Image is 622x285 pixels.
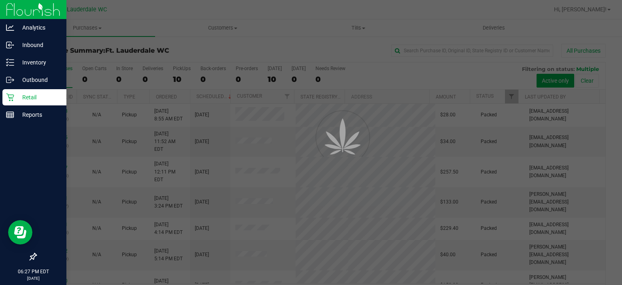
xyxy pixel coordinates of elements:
inline-svg: Retail [6,93,14,101]
p: Reports [14,110,63,120]
inline-svg: Reports [6,111,14,119]
p: Inbound [14,40,63,50]
p: 06:27 PM EDT [4,268,63,275]
inline-svg: Analytics [6,24,14,32]
iframe: Resource center [8,220,32,244]
p: [DATE] [4,275,63,281]
inline-svg: Inbound [6,41,14,49]
p: Retail [14,92,63,102]
p: Analytics [14,23,63,32]
p: Inventory [14,58,63,67]
inline-svg: Inventory [6,58,14,66]
inline-svg: Outbound [6,76,14,84]
p: Outbound [14,75,63,85]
